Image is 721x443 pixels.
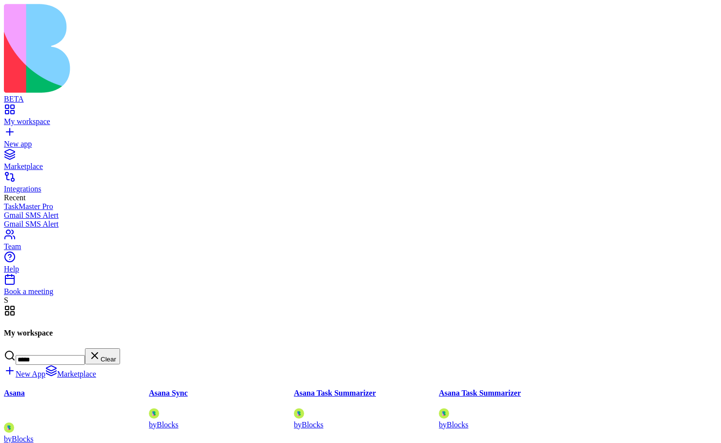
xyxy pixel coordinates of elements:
span: by [294,420,302,428]
h4: Asana Task Summarizer [439,389,584,398]
div: Integrations [4,185,717,193]
span: Clear [101,356,116,363]
div: New app [4,140,717,148]
span: by [4,434,12,443]
a: Asana Task SummarizerAvatarbyBlocks [294,389,439,429]
a: Marketplace [45,370,96,378]
div: BETA [4,95,717,104]
h4: My workspace [4,329,717,338]
div: Marketplace [4,162,717,171]
a: New app [4,131,717,148]
a: Integrations [4,176,717,193]
img: Avatar [4,422,14,432]
div: Help [4,265,717,274]
img: logo [4,4,396,93]
a: Gmail SMS Alert [4,220,717,229]
span: Blocks [302,420,323,428]
a: Team [4,233,717,251]
span: Blocks [447,420,468,428]
div: My workspace [4,117,717,126]
a: Help [4,256,717,274]
a: Marketplace [4,153,717,171]
span: S [4,296,8,304]
a: Gmail SMS Alert [4,211,717,220]
div: Book a meeting [4,287,717,296]
a: BETA [4,86,717,104]
a: Book a meeting [4,278,717,296]
a: Asana Task SummarizerAvatarbyBlocks [439,389,584,429]
div: Team [4,242,717,251]
span: Blocks [12,434,33,443]
a: Asana SyncAvatarbyBlocks [149,389,294,429]
a: TaskMaster Pro [4,202,717,211]
h4: Asana [4,389,149,398]
h4: Asana Task Summarizer [294,389,439,398]
span: by [439,420,447,428]
h4: Asana Sync [149,389,294,398]
a: New App [4,370,45,378]
button: Clear [85,348,120,364]
a: My workspace [4,108,717,126]
span: Recent [4,193,25,202]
